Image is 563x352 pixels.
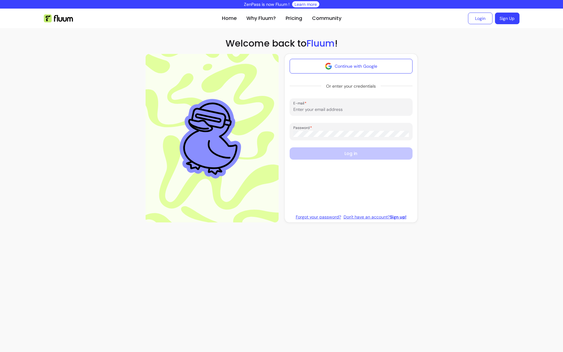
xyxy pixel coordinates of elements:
img: avatar [325,62,332,70]
input: E-mail [293,106,409,112]
span: Or enter your credentials [321,81,381,92]
a: Forgot your password? [296,214,341,220]
b: Sign up! [390,214,406,220]
a: Why Fluum? [246,15,276,22]
a: Pricing [286,15,302,22]
a: Learn more [295,1,317,7]
label: Password [293,125,314,130]
button: Continue with Google [290,59,413,74]
label: E-mail [293,100,309,106]
span: Fluum [306,37,335,50]
img: Aesthetic image [174,94,250,183]
a: Home [222,15,237,22]
img: Fluum Logo [44,14,73,22]
a: Sign Up [495,13,519,24]
p: ZenPass is now Fluum ! [244,1,290,7]
a: Community [312,15,341,22]
a: Don't have an account?Sign up! [344,214,406,220]
input: Password [293,131,409,137]
a: Login [468,13,493,24]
